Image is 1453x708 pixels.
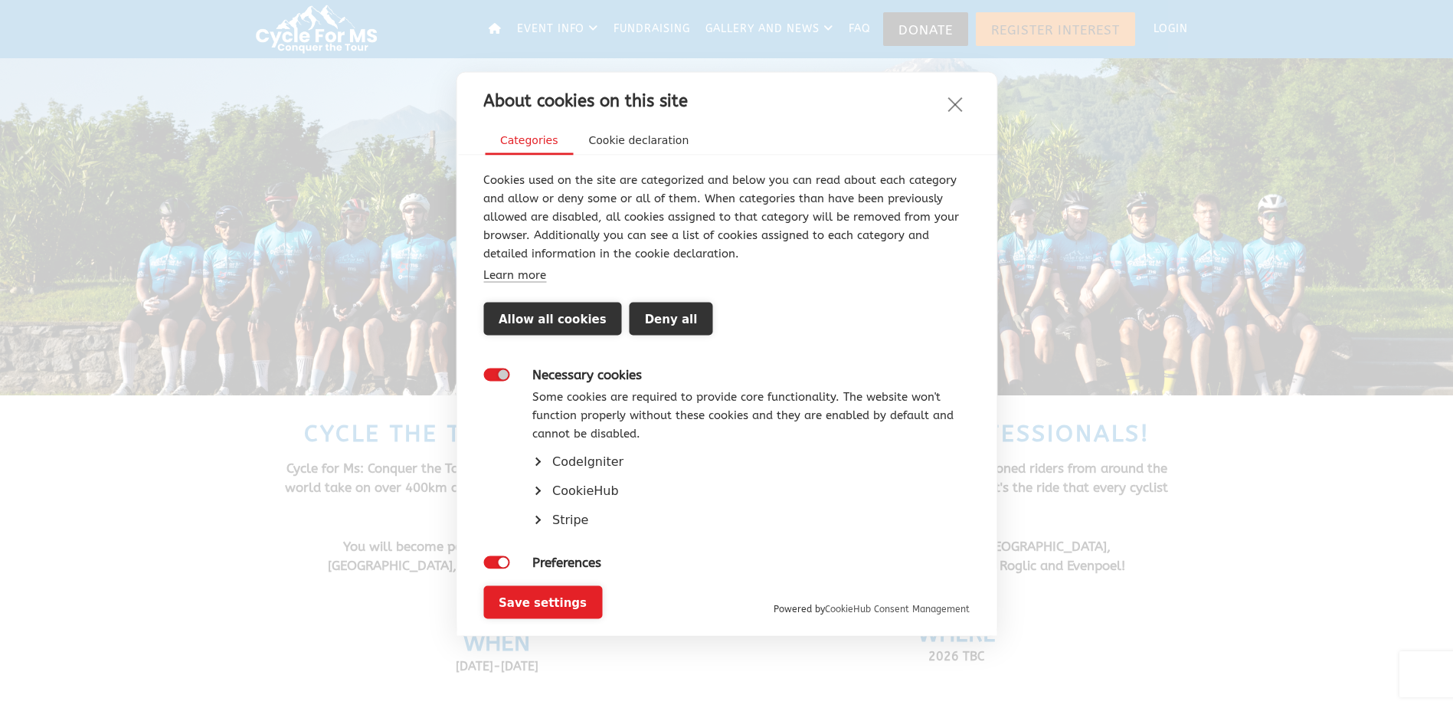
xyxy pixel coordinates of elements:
a: Stripe [548,506,970,535]
a: Cookie declaration [573,127,704,156]
a: CookieHub [548,477,970,506]
a: CookieHub Consent Management [825,604,970,615]
strong: About cookies on this site [483,91,688,111]
label:  [483,556,509,569]
button: Save settings [483,586,602,619]
button: Allow all cookies [483,303,622,336]
button: Deny all [630,303,713,336]
label:  [483,369,509,382]
p: Cookies used on the site are categorized and below you can read about each category and allow or ... [483,171,970,263]
a: Learn more [483,268,546,283]
p: Some cookies are required to provide core functionality. The website won't function properly with... [532,388,970,443]
strong: Necessary cookies [532,367,642,382]
p: Powered by [602,602,970,619]
a: CodeIgniter [548,447,970,477]
a: Categories [485,127,573,156]
button: Close [939,89,970,120]
strong: Preferences [532,555,601,570]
